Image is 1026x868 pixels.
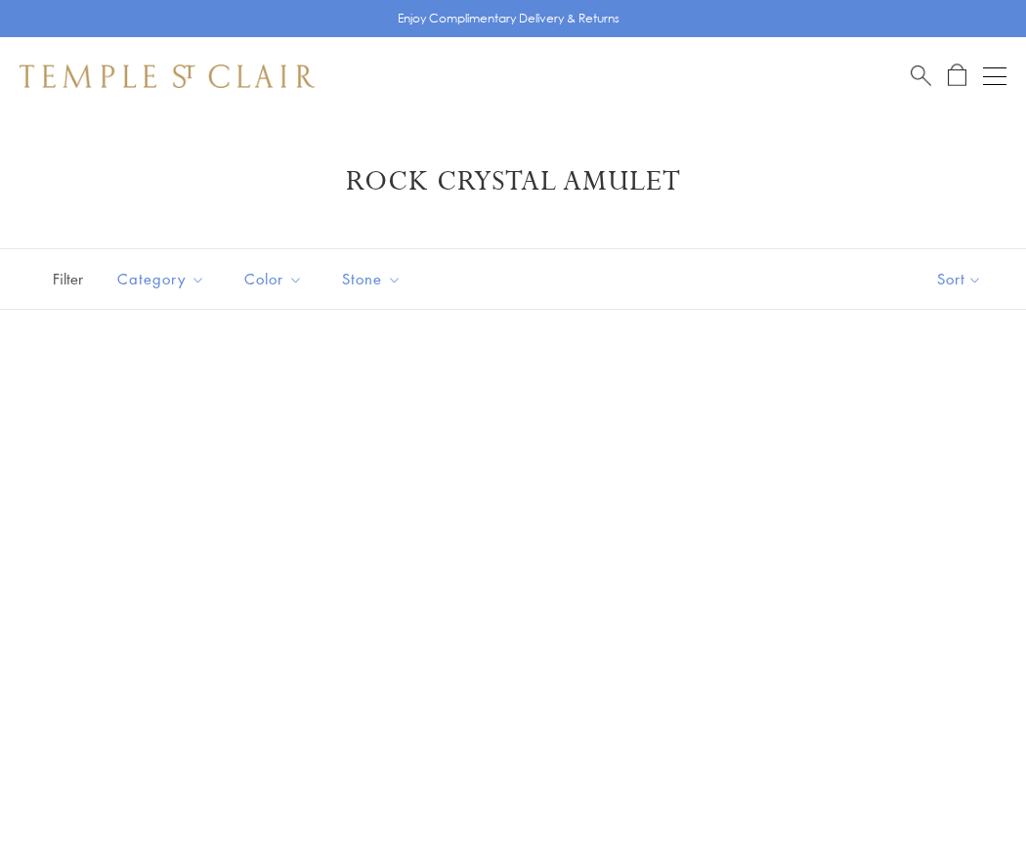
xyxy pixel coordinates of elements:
[103,257,220,301] button: Category
[893,249,1026,309] button: Show sort by
[911,64,931,88] a: Search
[332,267,416,291] span: Stone
[235,267,318,291] span: Color
[49,164,977,199] h1: Rock Crystal Amulet
[327,257,416,301] button: Stone
[107,267,220,291] span: Category
[948,64,966,88] a: Open Shopping Bag
[983,65,1006,88] button: Open navigation
[398,9,620,28] p: Enjoy Complimentary Delivery & Returns
[230,257,318,301] button: Color
[20,65,315,88] img: Temple St. Clair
